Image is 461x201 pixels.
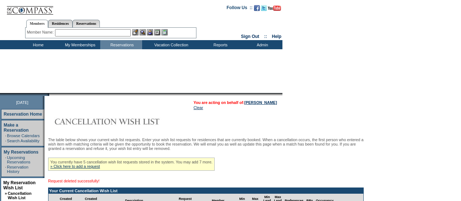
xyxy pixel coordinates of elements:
img: b_edit.gif [132,29,138,35]
div: Member Name: [27,29,55,35]
td: Reports [199,40,241,49]
b: » [5,191,7,196]
td: Home [16,40,58,49]
a: Clear [194,105,203,110]
a: Reservation History [7,165,28,174]
td: · [5,155,6,164]
img: Cancellation Wish List [48,114,194,129]
img: View [140,29,146,35]
td: Admin [241,40,282,49]
a: Upcoming Reservations [7,155,30,164]
img: promoShadowLeftCorner.gif [47,93,49,96]
td: · [5,134,6,138]
a: Sign Out [241,34,259,39]
a: My Reservations [4,150,38,155]
img: Become our fan on Facebook [254,5,260,11]
a: Follow us on Twitter [261,7,267,12]
td: · [5,165,6,174]
a: Browse Calendars [7,134,40,138]
img: b_calculator.gif [161,29,168,35]
div: You currently have 5 cancellation wish list requests stored in the system. You may add 7 more. [48,158,215,171]
img: Reservations [154,29,160,35]
img: blank.gif [49,93,50,96]
a: [PERSON_NAME] [245,100,277,105]
span: [DATE] [16,100,28,105]
a: Members [26,20,48,28]
a: » Click here to add a request [50,164,100,169]
a: Residences [48,20,73,27]
img: Follow us on Twitter [261,5,267,11]
a: Become our fan on Facebook [254,7,260,12]
a: Help [272,34,281,39]
td: Reservations [100,40,142,49]
td: Your Current Cancellation Wish List [48,188,363,194]
td: Vacation Collection [142,40,199,49]
a: Search Availability [7,139,39,143]
a: Make a Reservation [4,123,29,133]
img: Impersonate [147,29,153,35]
span: :: [264,34,267,39]
td: · [5,139,6,143]
td: Follow Us :: [227,4,253,13]
a: Reservations [73,20,100,27]
img: Subscribe to our YouTube Channel [268,5,281,11]
a: Reservation Home [4,112,42,117]
span: You are acting on behalf of: [194,100,277,105]
a: Cancellation Wish List [8,191,31,200]
a: Subscribe to our YouTube Channel [268,7,281,12]
a: My Reservation Wish List [3,180,36,190]
td: My Memberships [58,40,100,49]
span: Request deleted successfully! [48,179,99,183]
